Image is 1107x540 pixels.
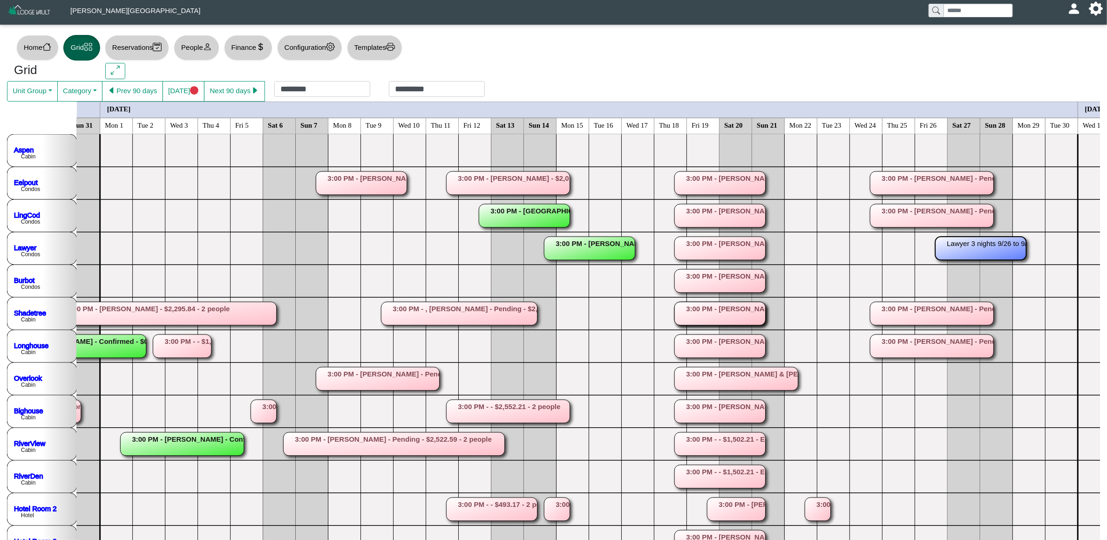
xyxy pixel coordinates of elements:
[386,42,395,51] svg: printer
[888,121,908,129] text: Thu 25
[111,66,120,75] svg: arrows angle expand
[21,382,35,388] text: Cabin
[21,479,35,486] text: Cabin
[14,374,42,382] a: Overlook
[224,35,272,61] button: Financecurrency dollar
[105,63,125,80] button: arrows angle expand
[21,447,35,453] text: Cabin
[333,121,352,129] text: Mon 8
[562,121,584,129] text: Mon 15
[14,308,46,316] a: Shadetree
[236,121,249,129] text: Fri 5
[170,121,188,129] text: Wed 3
[14,276,35,284] a: Burbot
[21,153,35,160] text: Cabin
[14,504,57,512] a: Hotel Room 2
[1083,121,1101,129] text: Wed 1
[1071,5,1078,12] svg: person fill
[692,121,709,129] text: Fri 19
[138,121,154,129] text: Tue 2
[16,35,59,61] button: Homehouse
[203,42,212,51] svg: person
[203,121,220,129] text: Thu 4
[1051,121,1070,129] text: Tue 30
[659,121,679,129] text: Thu 18
[14,472,43,479] a: RiverDen
[107,105,131,112] text: [DATE]
[14,63,91,78] h3: Grid
[920,121,937,129] text: Fri 26
[21,219,40,225] text: Condos
[14,406,43,414] a: Bighouse
[153,42,162,51] svg: calendar2 check
[529,121,550,129] text: Sun 14
[21,186,40,192] text: Condos
[256,42,265,51] svg: currency dollar
[108,86,116,95] svg: caret left fill
[21,349,35,355] text: Cabin
[496,121,515,129] text: Sat 13
[251,86,259,95] svg: caret right fill
[42,42,51,51] svg: house
[399,121,420,129] text: Wed 10
[268,121,284,129] text: Sat 6
[105,35,169,61] button: Reservationscalendar2 check
[63,35,100,61] button: Gridgrid
[73,121,93,129] text: Sun 31
[21,284,40,290] text: Condos
[102,81,163,102] button: caret left fillPrev 90 days
[14,211,40,219] a: LingCod
[347,35,402,61] button: Templatesprinter
[14,243,36,251] a: Lawyer
[932,7,940,14] svg: search
[105,121,124,129] text: Mon 1
[822,121,842,129] text: Tue 23
[301,121,318,129] text: Sun 7
[14,145,34,153] a: Aspen
[1018,121,1040,129] text: Mon 29
[790,121,812,129] text: Mon 22
[21,251,40,258] text: Condos
[57,81,102,102] button: Category
[190,86,199,95] svg: circle fill
[7,4,52,20] img: Z
[757,121,778,129] text: Sun 21
[204,81,265,102] button: Next 90 dayscaret right fill
[163,81,204,102] button: [DATE]circle fill
[277,35,342,61] button: Configurationgear
[14,341,48,349] a: Longhouse
[174,35,219,61] button: Peopleperson
[7,81,58,102] button: Unit Group
[464,121,481,129] text: Fri 12
[1093,5,1100,12] svg: gear fill
[855,121,876,129] text: Wed 24
[21,512,34,519] text: Hotel
[594,121,614,129] text: Tue 16
[725,121,743,129] text: Sat 20
[21,316,35,323] text: Cabin
[431,121,451,129] text: Thu 11
[326,42,335,51] svg: gear
[627,121,648,129] text: Wed 17
[14,178,38,186] a: Eelpout
[14,439,45,447] a: RiverView
[366,121,382,129] text: Tue 9
[389,81,485,97] input: Check out
[21,414,35,421] text: Cabin
[985,121,1006,129] text: Sun 28
[953,121,971,129] text: Sat 27
[84,42,93,51] svg: grid
[274,81,370,97] input: Check in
